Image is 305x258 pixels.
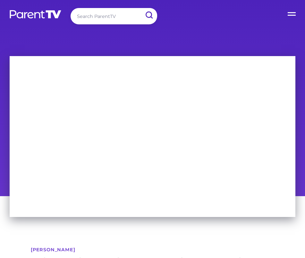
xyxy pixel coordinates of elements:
[140,8,157,22] input: Submit
[14,61,86,70] p: You're watching a free clip.
[28,69,134,78] p: To see the whole thing, rent or subscribe.
[71,8,157,24] input: Search ParentTV
[9,10,62,19] img: parenttv-logo-white.4c85aaf.svg
[31,247,75,252] a: [PERSON_NAME]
